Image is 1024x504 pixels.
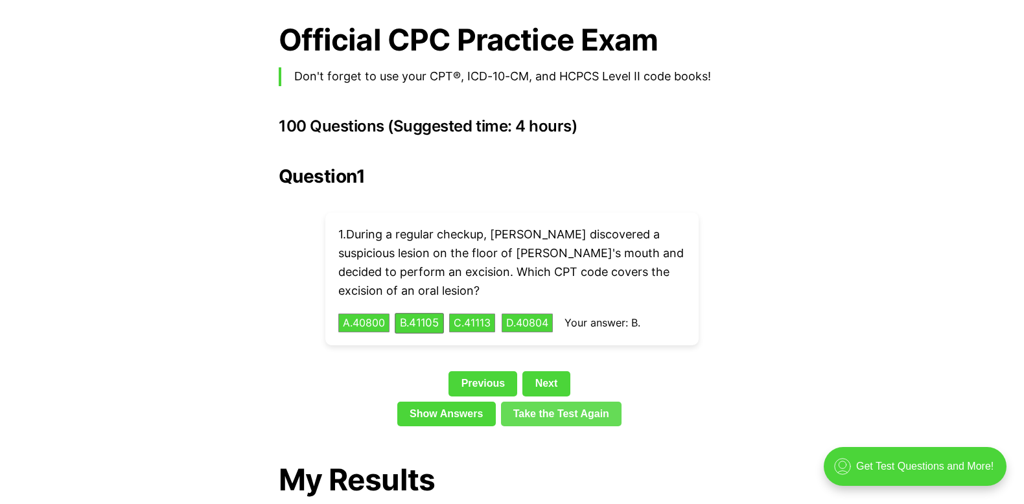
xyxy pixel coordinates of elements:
[279,67,745,86] blockquote: Don't forget to use your CPT®, ICD-10-CM, and HCPCS Level II code books!
[395,313,444,333] button: B.41105
[279,463,745,497] h1: My Results
[448,371,517,396] a: Previous
[279,117,745,135] h3: 100 Questions (Suggested time: 4 hours)
[564,316,640,329] span: Your answer: B.
[502,314,553,333] button: D.40804
[813,441,1024,504] iframe: portal-trigger
[279,166,745,187] h2: Question 1
[449,314,495,333] button: C.41113
[338,314,390,333] button: A.40800
[279,23,745,57] h1: Official CPC Practice Exam
[338,225,686,300] p: 1 . During a regular checkup, [PERSON_NAME] discovered a suspicious lesion on the floor of [PERSO...
[522,371,570,396] a: Next
[397,402,496,426] a: Show Answers
[501,402,622,426] a: Take the Test Again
